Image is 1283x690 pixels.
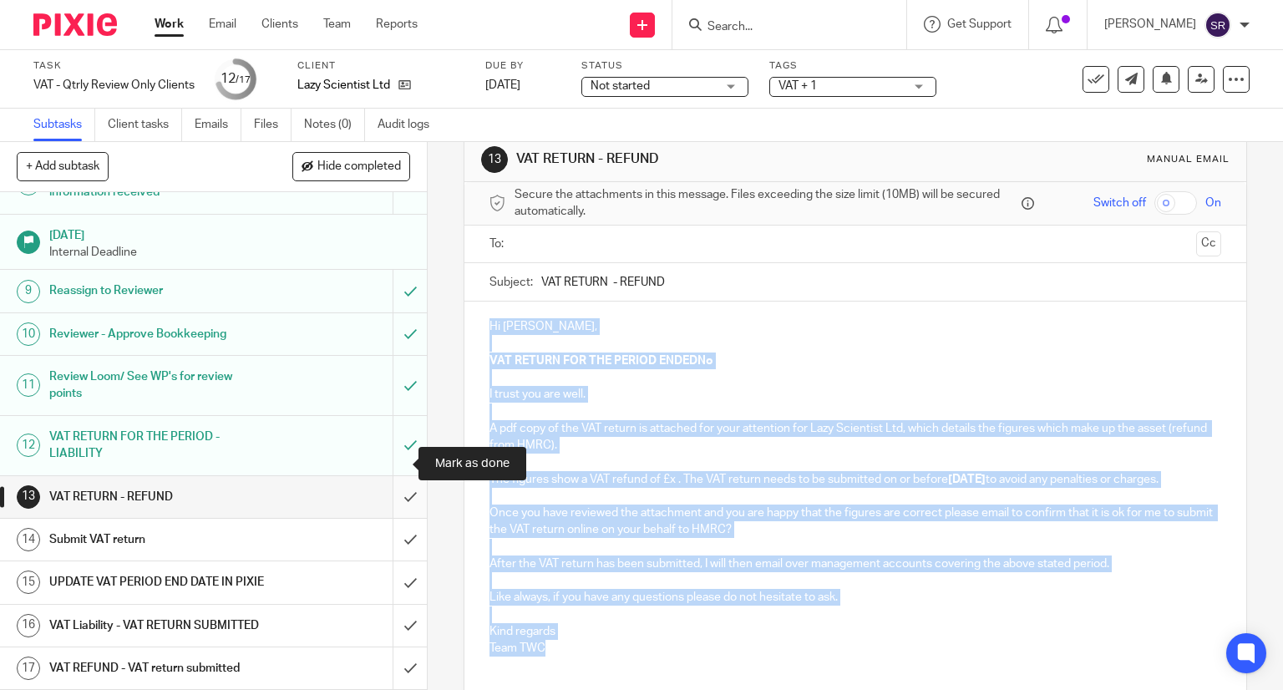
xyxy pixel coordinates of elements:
label: To: [489,236,508,252]
a: Subtasks [33,109,95,141]
div: 11 [17,373,40,397]
div: 15 [17,571,40,594]
h1: VAT RETURN - REFUND [516,150,890,168]
label: Subject: [489,274,533,291]
h1: VAT RETURN FOR THE PERIOD - LIABILITY [49,424,267,467]
h1: Review Loom/ See WP's for review points [49,364,267,407]
a: Audit logs [378,109,442,141]
a: Work [155,16,184,33]
span: VAT + 1 [778,80,817,92]
a: Clients [261,16,298,33]
span: [DATE] [485,79,520,91]
div: Manual email [1147,153,1230,166]
p: Lazy Scientist Ltd [297,77,390,94]
span: Not started [591,80,650,92]
button: Hide completed [292,152,410,180]
label: Task [33,59,195,73]
p: Team TWC [489,640,1222,657]
a: Client tasks [108,109,182,141]
label: Tags [769,59,936,73]
div: 16 [17,614,40,637]
h1: Submit VAT return [49,527,267,552]
p: A pdf copy of the VAT return is attached for your attention for Lazy Scientist Ltd, which details... [489,420,1222,454]
button: + Add subtask [17,152,109,180]
h1: [DATE] [49,223,410,244]
div: 17 [17,657,40,680]
p: Like always, if you have any questions please do not hesitate to ask. [489,589,1222,606]
div: 9 [17,280,40,303]
p: I trust you are well. [489,386,1222,403]
a: Files [254,109,292,141]
a: Reports [376,16,418,33]
div: 14 [17,528,40,551]
p: After the VAT return has been submitted, I will then email over management accounts covering the ... [489,556,1222,572]
p: Kind regards [489,623,1222,640]
img: Pixie [33,13,117,36]
a: Team [323,16,351,33]
span: Get Support [947,18,1012,30]
h1: VAT REFUND - VAT return submitted [49,656,267,681]
a: Emails [195,109,241,141]
h1: VAT Liability - VAT RETURN SUBMITTED [49,613,267,638]
div: 12 [221,69,251,89]
img: svg%3E [1204,12,1231,38]
span: Secure the attachments in this message. Files exceeding the size limit (10MB) will be secured aut... [515,186,1018,221]
p: Internal Deadline [49,244,410,261]
div: 13 [481,146,508,173]
span: Switch off [1093,195,1146,211]
div: 10 [17,322,40,346]
input: Search [706,20,856,35]
div: 12 [17,434,40,457]
a: Email [209,16,236,33]
small: /17 [236,75,251,84]
div: VAT - Qtrly Review Only Clients [33,77,195,94]
h1: Reassign to Reviewer [49,278,267,303]
p: [PERSON_NAME] [1104,16,1196,33]
h1: UPDATE VAT PERIOD END DATE IN PIXIE [49,570,267,595]
button: Cc [1196,231,1221,256]
a: Notes (0) [304,109,365,141]
span: On [1205,195,1221,211]
p: Once you have reviewed the attachment and you are happy that the figures are correct please email... [489,505,1222,539]
label: Due by [485,59,560,73]
p: Hi [PERSON_NAME], [489,318,1222,335]
label: Status [581,59,748,73]
label: Client [297,59,464,73]
strong: ENDEDNo [659,355,713,367]
p: The figures show a VAT refund of £x . The VAT return needs to be submitted on or before to avoid ... [489,471,1222,488]
span: Hide completed [317,160,401,174]
strong: VAT RETURN FOR THE PERIOD [489,355,657,367]
h1: Reviewer - Approve Bookkeeping [49,322,267,347]
h1: VAT RETURN - REFUND [49,485,267,510]
strong: [DATE] [948,474,986,485]
div: 13 [17,485,40,509]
